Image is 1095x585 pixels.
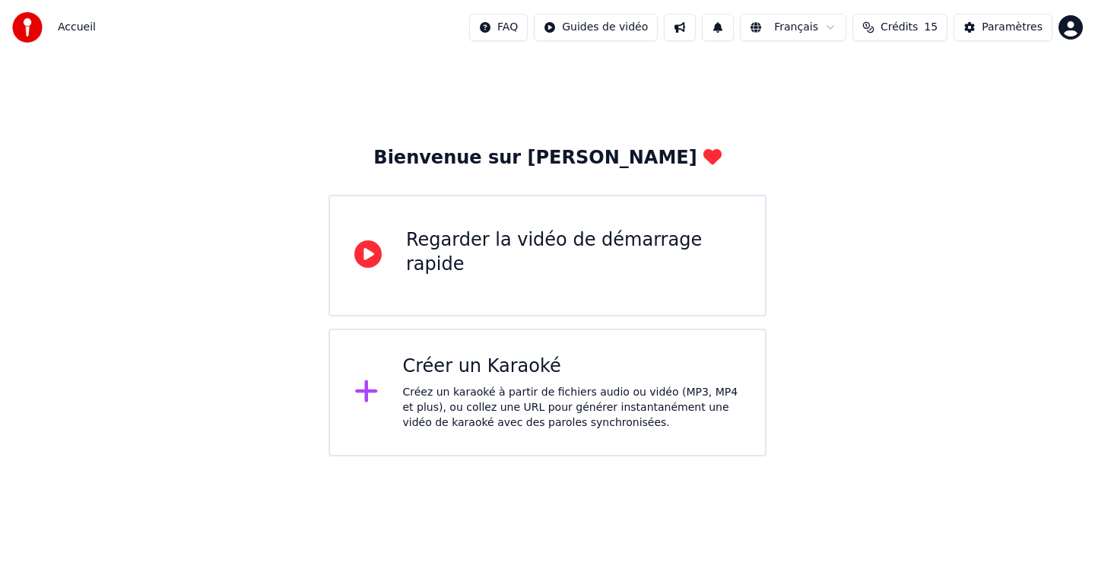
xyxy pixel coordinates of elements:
button: FAQ [469,14,528,41]
span: Accueil [58,20,96,35]
nav: breadcrumb [58,20,96,35]
img: youka [12,12,43,43]
span: 15 [924,20,938,35]
div: Créez un karaoké à partir de fichiers audio ou vidéo (MP3, MP4 et plus), ou collez une URL pour g... [403,385,741,431]
button: Paramètres [954,14,1052,41]
div: Créer un Karaoké [403,354,741,379]
div: Bienvenue sur [PERSON_NAME] [373,146,721,170]
button: Guides de vidéo [534,14,658,41]
span: Crédits [881,20,918,35]
div: Paramètres [982,20,1043,35]
div: Regarder la vidéo de démarrage rapide [406,228,741,277]
button: Crédits15 [852,14,947,41]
